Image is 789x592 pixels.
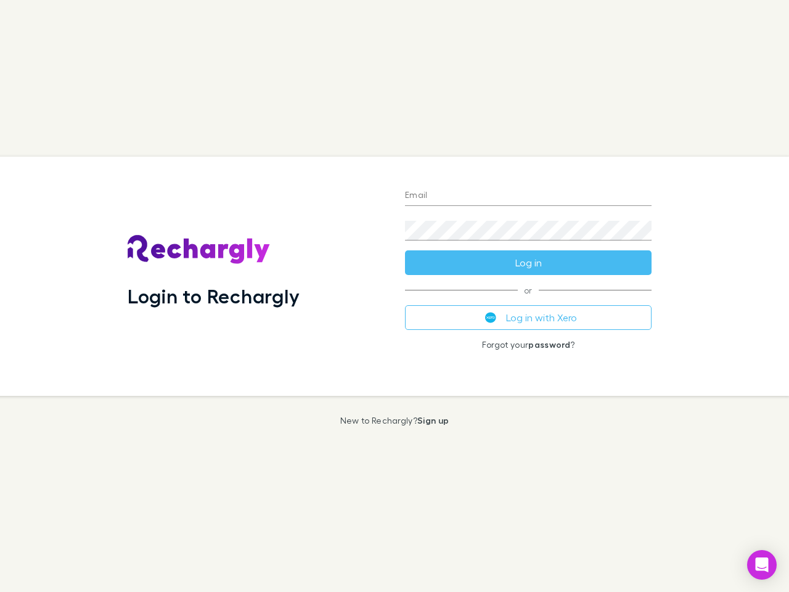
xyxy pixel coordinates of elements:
img: Xero's logo [485,312,496,323]
img: Rechargly's Logo [128,235,271,265]
h1: Login to Rechargly [128,284,300,308]
p: Forgot your ? [405,340,652,350]
button: Log in with Xero [405,305,652,330]
div: Open Intercom Messenger [747,550,777,580]
p: New to Rechargly? [340,416,449,425]
a: password [528,339,570,350]
a: Sign up [417,415,449,425]
button: Log in [405,250,652,275]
